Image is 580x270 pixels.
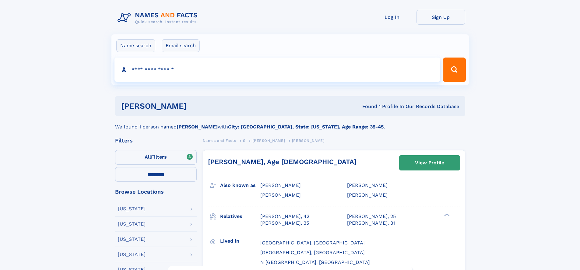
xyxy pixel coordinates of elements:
[274,103,459,110] div: Found 1 Profile In Our Records Database
[220,211,260,222] h3: Relatives
[347,192,388,198] span: [PERSON_NAME]
[208,158,357,166] a: [PERSON_NAME], Age [DEMOGRAPHIC_DATA]
[252,139,285,143] span: [PERSON_NAME]
[252,137,285,144] a: [PERSON_NAME]
[118,206,146,211] div: [US_STATE]
[220,180,260,191] h3: Also known as
[260,240,365,246] span: [GEOGRAPHIC_DATA], [GEOGRAPHIC_DATA]
[145,154,151,160] span: All
[443,213,450,217] div: ❯
[114,58,441,82] input: search input
[115,138,197,143] div: Filters
[347,220,395,226] a: [PERSON_NAME], 31
[368,10,417,25] a: Log In
[121,102,275,110] h1: [PERSON_NAME]
[260,220,309,226] a: [PERSON_NAME], 35
[162,39,200,52] label: Email search
[260,250,365,255] span: [GEOGRAPHIC_DATA], [GEOGRAPHIC_DATA]
[220,236,260,246] h3: Lived in
[399,156,460,170] a: View Profile
[118,237,146,242] div: [US_STATE]
[116,39,155,52] label: Name search
[203,137,236,144] a: Names and Facts
[118,252,146,257] div: [US_STATE]
[228,124,384,130] b: City: [GEOGRAPHIC_DATA], State: [US_STATE], Age Range: 35-45
[260,259,370,265] span: N [GEOGRAPHIC_DATA], [GEOGRAPHIC_DATA]
[415,156,444,170] div: View Profile
[115,189,197,195] div: Browse Locations
[292,139,325,143] span: [PERSON_NAME]
[118,222,146,226] div: [US_STATE]
[347,182,388,188] span: [PERSON_NAME]
[260,213,309,220] a: [PERSON_NAME], 42
[260,192,301,198] span: [PERSON_NAME]
[443,58,466,82] button: Search Button
[347,213,396,220] a: [PERSON_NAME], 25
[417,10,465,25] a: Sign Up
[115,10,203,26] img: Logo Names and Facts
[243,139,246,143] span: S
[115,150,197,165] label: Filters
[177,124,218,130] b: [PERSON_NAME]
[115,116,465,131] div: We found 1 person named with .
[260,182,301,188] span: [PERSON_NAME]
[243,137,246,144] a: S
